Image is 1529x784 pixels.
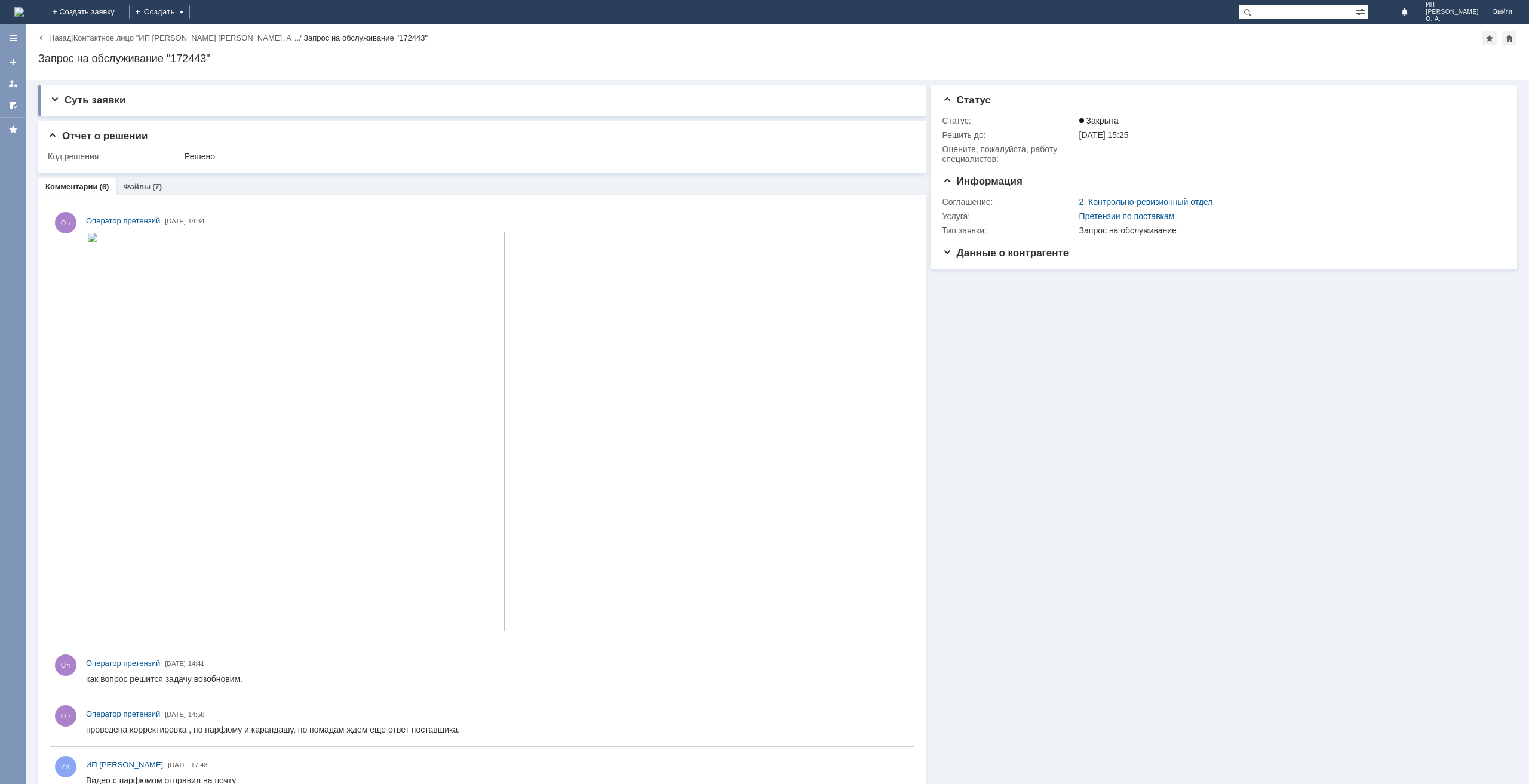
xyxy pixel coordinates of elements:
[168,761,189,768] span: [DATE]
[50,94,125,106] span: Суть заявки
[86,216,160,225] span: Оператор претензий
[86,657,160,669] a: Оператор претензий
[165,660,186,667] span: [DATE]
[188,711,205,718] span: 14:58
[1079,226,1497,235] div: Запрос на обслуживание
[1426,1,1479,8] span: ИП
[942,176,1023,187] span: Информация
[1426,16,1479,23] span: О. А.
[4,53,23,72] a: Создать заявку
[38,53,1517,64] div: Запрос на обслуживание "172443"
[48,130,148,142] span: Отчет о решении
[123,182,151,191] a: Файлы
[942,94,991,106] span: Статус
[165,217,186,225] span: [DATE]
[4,96,23,115] a: Мои согласования
[942,130,1077,140] div: Решить до:
[942,116,1077,125] div: Статус:
[100,182,109,191] div: (8)
[1079,197,1213,207] a: 2. Контрольно-ревизионный отдел
[942,226,1077,235] div: Тип заявки:
[165,711,186,718] span: [DATE]
[191,761,208,768] span: 17:43
[942,247,1069,259] span: Данные о контрагенте
[86,659,160,668] span: Оператор претензий
[73,33,304,42] div: /
[129,5,190,19] div: Создать
[1482,31,1497,45] div: Добавить в избранное
[1079,211,1175,221] a: Претензии по поставкам
[49,33,71,42] a: Назад
[45,182,98,191] a: Комментарии
[1079,130,1129,140] span: [DATE] 15:25
[4,74,23,93] a: Мои заявки
[86,215,160,227] a: Оператор претензий
[73,33,299,42] a: Контактное лицо "ИП [PERSON_NAME] [PERSON_NAME]. А…
[942,197,1077,207] div: Соглашение:
[86,709,160,718] span: Оператор претензий
[86,708,160,720] a: Оператор претензий
[1356,5,1368,17] span: Расширенный поиск
[48,152,182,161] div: Код решения:
[942,211,1077,221] div: Услуга:
[188,660,205,667] span: 14:41
[1502,31,1516,45] div: Сделать домашней страницей
[185,152,905,161] div: Решено
[71,33,73,42] div: |
[1079,116,1119,125] span: Закрыта
[14,7,24,17] img: logo
[942,144,1077,164] div: Oцените, пожалуйста, работу специалистов:
[188,217,205,225] span: 14:34
[86,760,163,769] span: ИП [PERSON_NAME]
[303,33,428,42] div: Запрос на обслуживание "172443"
[86,759,163,771] a: ИП [PERSON_NAME]
[1426,8,1479,16] span: [PERSON_NAME]
[14,7,24,17] a: Перейти на домашнюю страницу
[152,182,162,191] div: (7)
